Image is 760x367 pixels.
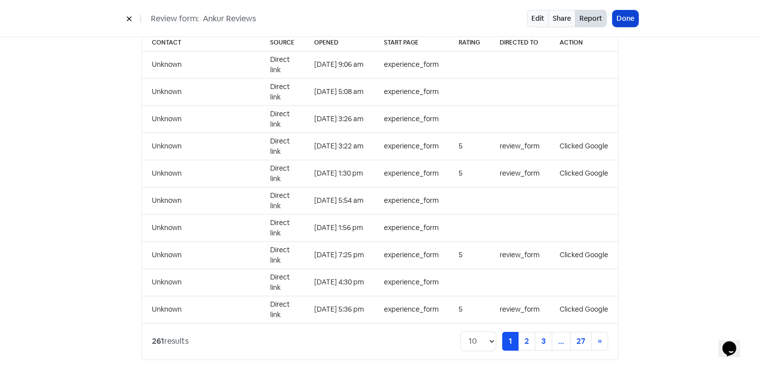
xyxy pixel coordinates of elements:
td: Clicked Google [550,133,618,160]
td: review_form [490,160,550,187]
a: ... [552,332,570,351]
td: Direct link [260,269,304,296]
td: Unknown [142,133,260,160]
td: experience_form [374,105,449,133]
td: [DATE] 1:30 pm [304,160,374,187]
td: Unknown [142,296,260,323]
a: 3 [535,332,552,351]
td: Direct link [260,296,304,323]
strong: 261 [152,336,164,346]
td: [DATE] 7:25 pm [304,241,374,269]
td: experience_form [374,187,449,214]
td: Unknown [142,51,260,78]
th: Contact [142,34,260,51]
td: Unknown [142,214,260,241]
td: [DATE] 5:36 pm [304,296,374,323]
a: Edit [527,10,549,27]
th: Directed to [490,34,550,51]
td: [DATE] 4:30 pm [304,269,374,296]
a: Next [591,332,608,351]
td: Direct link [260,187,304,214]
td: experience_form [374,296,449,323]
a: 2 [518,332,535,351]
th: Start page [374,34,449,51]
td: 5 [449,160,490,187]
td: Unknown [142,160,260,187]
td: Unknown [142,78,260,105]
td: experience_form [374,269,449,296]
td: 5 [449,241,490,269]
td: Unknown [142,187,260,214]
a: 27 [570,332,592,351]
td: experience_form [374,241,449,269]
td: Direct link [260,78,304,105]
button: Done [613,10,638,27]
td: Direct link [260,241,304,269]
td: experience_form [374,214,449,241]
td: [DATE] 3:26 am [304,105,374,133]
a: 1 [502,332,519,351]
td: [DATE] 5:08 am [304,78,374,105]
div: results [152,335,189,347]
td: [DATE] 9:06 am [304,51,374,78]
iframe: chat widget [718,327,750,357]
th: Action [550,34,618,51]
td: [DATE] 1:56 pm [304,214,374,241]
th: Rating [449,34,490,51]
td: Direct link [260,214,304,241]
td: Clicked Google [550,241,618,269]
td: experience_form [374,133,449,160]
td: review_form [490,241,550,269]
td: Clicked Google [550,160,618,187]
td: [DATE] 3:22 am [304,133,374,160]
span: Review form: [151,13,199,25]
td: Unknown [142,241,260,269]
td: Direct link [260,105,304,133]
td: Direct link [260,51,304,78]
td: experience_form [374,51,449,78]
td: Direct link [260,133,304,160]
span: » [598,336,602,346]
td: [DATE] 5:54 am [304,187,374,214]
td: review_form [490,133,550,160]
th: Source [260,34,304,51]
a: Share [548,10,575,27]
td: Direct link [260,160,304,187]
td: 5 [449,133,490,160]
td: experience_form [374,160,449,187]
td: Unknown [142,269,260,296]
td: Unknown [142,105,260,133]
th: Opened [304,34,374,51]
td: review_form [490,296,550,323]
td: experience_form [374,78,449,105]
button: Report [575,10,607,27]
td: Clicked Google [550,296,618,323]
td: 5 [449,296,490,323]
